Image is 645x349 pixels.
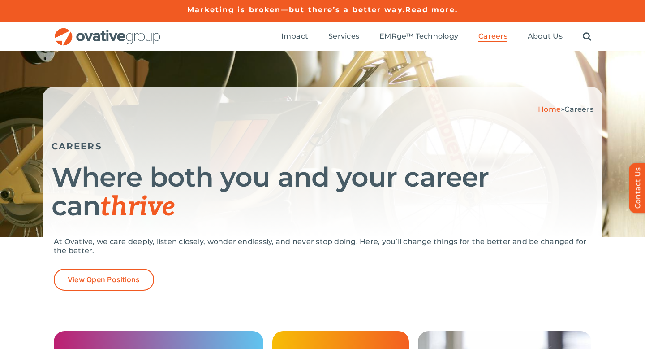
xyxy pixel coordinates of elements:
[405,5,458,14] a: Read more.
[281,32,308,41] span: Impact
[528,32,563,42] a: About Us
[564,105,593,113] span: Careers
[281,32,308,42] a: Impact
[187,5,405,14] a: Marketing is broken—but there’s a better way.
[478,32,507,42] a: Careers
[54,237,591,255] p: At Ovative, we care deeply, listen closely, wonder endlessly, and never stop doing. Here, you’ll ...
[281,22,591,51] nav: Menu
[68,275,140,284] span: View Open Positions
[538,105,561,113] a: Home
[328,32,359,41] span: Services
[54,269,154,291] a: View Open Positions
[379,32,458,42] a: EMRge™ Technology
[583,32,591,42] a: Search
[52,163,593,222] h1: Where both you and your career can
[54,27,161,35] a: OG_Full_horizontal_RGB
[328,32,359,42] a: Services
[478,32,507,41] span: Careers
[52,141,593,152] h5: CAREERS
[379,32,458,41] span: EMRge™ Technology
[528,32,563,41] span: About Us
[100,191,175,223] span: thrive
[538,105,593,113] span: »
